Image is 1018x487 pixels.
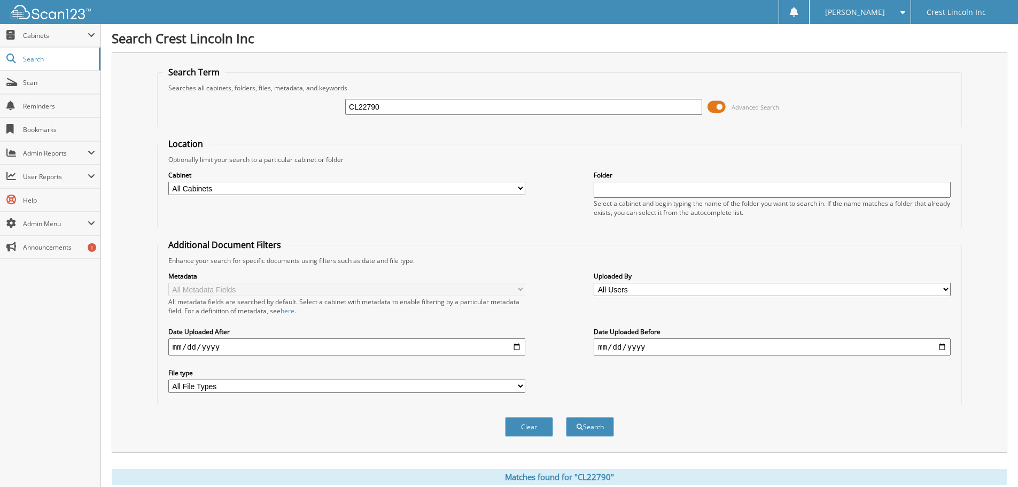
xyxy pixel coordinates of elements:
[168,368,525,377] label: File type
[23,78,95,87] span: Scan
[163,239,286,251] legend: Additional Document Filters
[281,306,294,315] a: here
[168,327,525,336] label: Date Uploaded After
[23,196,95,205] span: Help
[23,149,88,158] span: Admin Reports
[23,102,95,111] span: Reminders
[88,243,96,252] div: 1
[23,55,94,64] span: Search
[23,31,88,40] span: Cabinets
[112,29,1007,47] h1: Search Crest Lincoln Inc
[11,5,91,19] img: scan123-logo-white.svg
[163,256,956,265] div: Enhance your search for specific documents using filters such as date and file type.
[594,199,951,217] div: Select a cabinet and begin typing the name of the folder you want to search in. If the name match...
[168,297,525,315] div: All metadata fields are searched by default. Select a cabinet with metadata to enable filtering b...
[163,138,208,150] legend: Location
[825,9,885,16] span: [PERSON_NAME]
[23,125,95,134] span: Bookmarks
[168,171,525,180] label: Cabinet
[594,338,951,355] input: end
[594,327,951,336] label: Date Uploaded Before
[566,417,614,437] button: Search
[163,155,956,164] div: Optionally limit your search to a particular cabinet or folder
[23,219,88,228] span: Admin Menu
[163,66,225,78] legend: Search Term
[594,171,951,180] label: Folder
[112,469,1007,485] div: Matches found for "CL22790"
[168,272,525,281] label: Metadata
[168,338,525,355] input: start
[163,83,956,92] div: Searches all cabinets, folders, files, metadata, and keywords
[927,9,986,16] span: Crest Lincoln Inc
[594,272,951,281] label: Uploaded By
[23,172,88,181] span: User Reports
[23,243,95,252] span: Announcements
[732,103,779,111] span: Advanced Search
[505,417,553,437] button: Clear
